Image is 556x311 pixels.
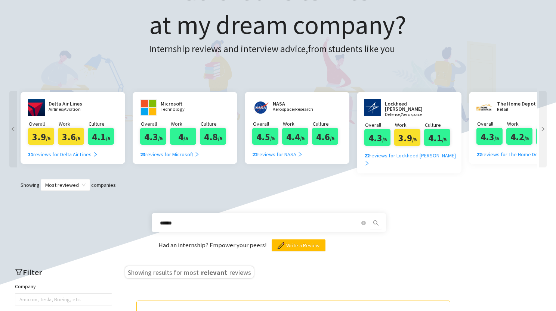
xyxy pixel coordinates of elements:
[15,268,23,276] span: filter
[200,267,228,276] span: relevant
[45,179,86,191] span: Most reviewed
[385,112,441,117] p: Defense/Aerospace
[412,136,417,143] span: /5
[58,128,84,145] div: 3.6
[364,161,370,166] span: right
[201,120,230,128] p: Culture
[385,101,441,111] h2: Lockheed [PERSON_NAME]
[49,101,93,106] h2: Delta Air Lines
[370,220,382,226] span: search
[283,120,312,128] p: Work
[252,145,303,158] a: 22reviews for NASA right
[28,145,98,158] a: 31reviews for Delta Air Lines right
[507,120,536,128] p: Work
[297,152,303,157] span: right
[28,150,98,158] div: reviews for Delta Air Lines
[364,99,381,116] img: www.lockheedmartin.com
[28,128,54,145] div: 3.9
[76,135,80,142] span: /5
[252,128,278,145] div: 4.5
[273,101,318,106] h2: NASA
[312,128,338,145] div: 4.6
[183,135,188,142] span: /5
[300,135,305,142] span: /5
[194,152,200,157] span: right
[395,121,424,129] p: Work
[29,120,58,128] p: Overall
[15,282,36,290] label: Company
[252,99,269,116] img: nasa.gov
[425,121,454,129] p: Culture
[49,107,93,112] p: Airlines/Aviation
[497,101,542,106] h2: The Home Depot
[330,135,334,142] span: /5
[140,151,145,158] b: 23
[149,8,406,41] span: at my dream company?
[158,135,163,142] span: /5
[364,129,390,146] div: 4.3
[476,145,552,158] a: 22reviews for The Home Depot right
[365,121,394,129] p: Overall
[140,150,200,158] div: reviews for Microsoft
[140,128,166,145] div: 4.3
[477,120,506,128] p: Overall
[93,152,98,157] span: right
[88,128,114,145] div: 4.1
[140,145,200,158] a: 23reviews for Microsoft right
[218,135,222,142] span: /5
[170,128,196,145] div: 4
[370,217,382,229] button: search
[313,120,342,128] p: Culture
[7,179,549,191] div: Showing companies
[506,128,532,145] div: 4.2
[382,136,387,143] span: /5
[273,107,318,112] p: Aerospace/Research
[539,126,547,132] span: right
[364,151,460,168] div: reviews for Lockheed [PERSON_NAME]
[476,150,552,158] div: reviews for The Home Depot
[270,135,275,142] span: /5
[497,107,542,112] p: Retail
[106,135,110,142] span: /5
[200,128,226,145] div: 4.8
[442,136,447,143] span: /5
[28,151,33,158] b: 31
[361,221,366,225] span: close-circle
[494,135,499,142] span: /5
[158,241,268,249] span: Had an internship? Empower your peers!
[15,266,112,279] h2: Filter
[141,120,170,128] p: Overall
[364,152,370,159] b: 22
[394,129,420,146] div: 3.9
[286,241,319,249] span: Write a Review
[46,135,50,142] span: /5
[364,146,460,168] a: 22reviews for Lockheed [PERSON_NAME] right
[476,151,482,158] b: 22
[89,120,118,128] p: Culture
[9,126,17,132] span: left
[252,150,303,158] div: reviews for NASA
[252,151,257,158] b: 22
[140,99,157,116] img: www.microsoft.com
[59,120,88,128] p: Work
[171,120,200,128] p: Work
[424,129,450,146] div: 4.1
[149,42,406,57] h3: Internship reviews and interview advice, from students like you
[476,128,503,145] div: 4.3
[282,128,308,145] div: 4.4
[272,239,325,251] button: Write a Review
[125,266,254,278] h3: Showing results for most reviews
[161,107,206,112] p: Technology
[524,135,529,142] span: /5
[278,242,284,249] img: pencil.png
[161,101,206,106] h2: Microsoft
[253,120,282,128] p: Overall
